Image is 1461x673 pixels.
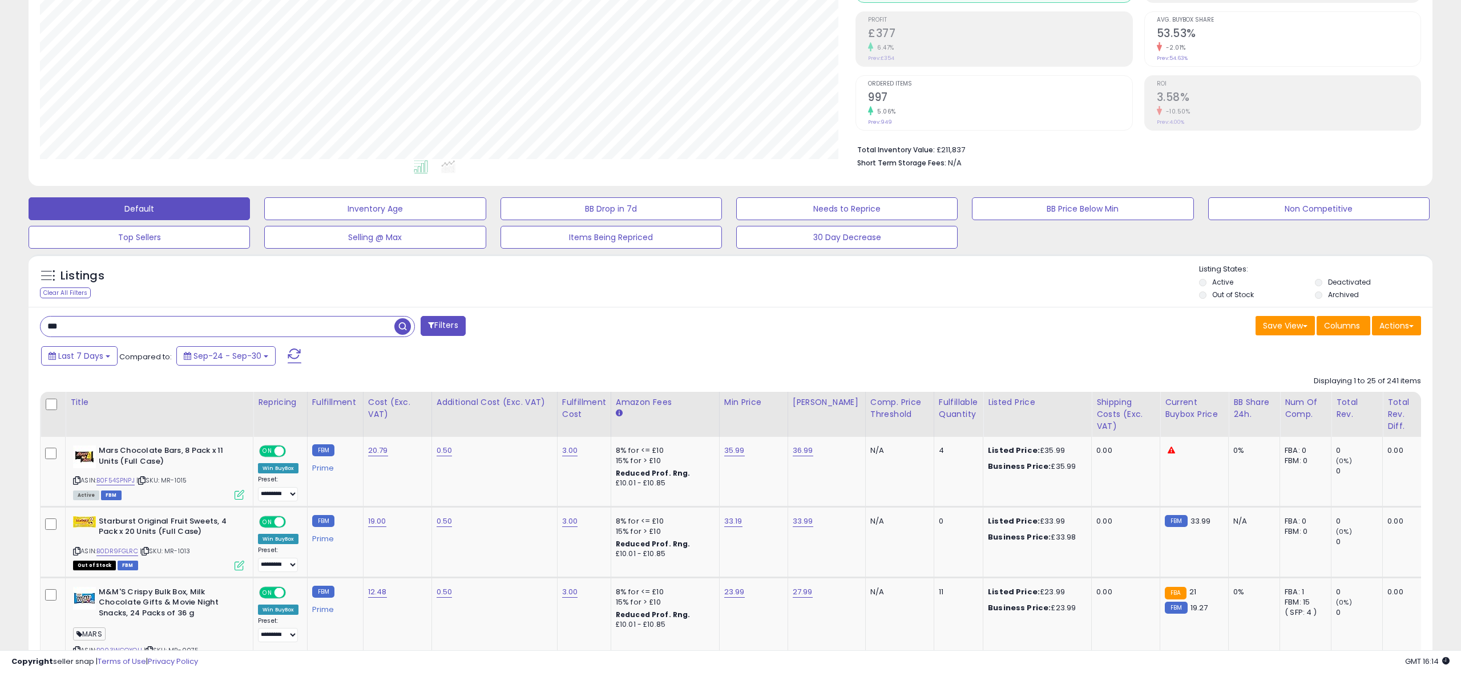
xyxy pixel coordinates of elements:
div: Fulfillment Cost [562,396,606,420]
li: £211,837 [857,142,1412,156]
a: 27.99 [793,586,813,598]
b: Business Price: [988,602,1051,613]
div: £23.99 [988,603,1083,613]
div: Prime [312,601,354,614]
div: FBA: 0 [1285,445,1322,456]
small: FBM [312,515,334,527]
div: Min Price [724,396,783,408]
button: Items Being Repriced [501,226,722,249]
small: FBM [312,586,334,598]
a: 0.50 [437,516,453,527]
div: Preset: [258,617,298,643]
div: Cost (Exc. VAT) [368,396,427,420]
b: Listed Price: [988,586,1040,597]
b: Business Price: [988,461,1051,472]
div: 0.00 [1096,445,1151,456]
button: Default [29,197,250,220]
span: Avg. Buybox Share [1157,17,1420,23]
button: 30 Day Decrease [736,226,958,249]
div: 15% for > £10 [616,456,711,466]
span: 21 [1189,586,1196,597]
a: 35.99 [724,445,745,456]
span: All listings currently available for purchase on Amazon [73,490,99,500]
div: 0 [1336,445,1382,456]
div: Displaying 1 to 25 of 241 items [1314,376,1421,387]
span: All listings that are currently out of stock and unavailable for purchase on Amazon [73,561,116,570]
span: Sep-24 - Sep-30 [193,350,261,362]
button: Save View [1256,316,1315,335]
div: Preset: [258,546,298,572]
strong: Copyright [11,656,53,667]
div: 11 [939,587,974,597]
div: 0.00 [1387,587,1415,597]
a: 0.50 [437,586,453,598]
p: Listing States: [1199,264,1432,275]
div: £10.01 - £10.85 [616,620,711,630]
label: Deactivated [1328,277,1371,287]
div: Fulfillable Quantity [939,396,978,420]
b: Starburst Original Fruit Sweets, 4 Pack x 20 Units (Full Case) [99,516,237,540]
div: Repricing [258,396,302,408]
button: BB Price Below Min [972,197,1193,220]
button: Needs to Reprice [736,197,958,220]
span: 33.99 [1190,516,1211,526]
a: B0DR9FGLRC [96,546,138,556]
b: Reduced Prof. Rng. [616,539,691,549]
div: 0 [1336,516,1382,526]
button: Actions [1372,316,1421,335]
div: ASIN: [73,516,244,569]
small: Prev: 4.00% [1157,119,1184,125]
div: 15% for > £10 [616,597,711,607]
div: £35.99 [988,445,1083,456]
div: Shipping Costs (Exc. VAT) [1096,396,1155,432]
a: B0F54SPNPJ [96,476,135,485]
small: (0%) [1336,456,1352,465]
div: Win BuyBox [258,605,298,615]
small: Prev: £354 [868,55,894,62]
button: Non Competitive [1208,197,1430,220]
span: Compared to: [119,351,172,362]
div: £33.98 [988,532,1083,542]
a: 23.99 [724,586,745,598]
div: Prime [312,459,354,473]
div: £10.01 - £10.85 [616,549,711,559]
span: Profit [868,17,1132,23]
div: 0 [1336,466,1382,476]
div: Current Buybox Price [1165,396,1224,420]
a: Terms of Use [98,656,146,667]
div: Clear All Filters [40,287,91,298]
small: Amazon Fees. [616,408,623,419]
small: 5.06% [873,107,896,116]
span: OFF [284,587,302,597]
button: Columns [1317,316,1370,335]
span: OFF [284,447,302,456]
div: £10.01 - £10.85 [616,479,711,488]
small: -10.50% [1162,107,1190,116]
span: FBM [101,490,122,500]
a: 19.00 [368,516,386,527]
div: Fulfillment [312,396,358,408]
div: Num of Comp. [1285,396,1326,420]
span: | SKU: MR-1015 [136,476,187,485]
b: Reduced Prof. Rng. [616,610,691,619]
div: £35.99 [988,461,1083,472]
small: (0%) [1336,598,1352,607]
div: BB Share 24h. [1233,396,1275,420]
label: Out of Stock [1212,290,1254,299]
div: FBA: 0 [1285,516,1322,526]
div: FBM: 0 [1285,456,1322,466]
b: Reduced Prof. Rng. [616,468,691,478]
h2: £377 [868,27,1132,42]
div: Comp. Price Threshold [870,396,929,420]
div: Additional Cost (Exc. VAT) [437,396,552,408]
div: 0.00 [1096,516,1151,526]
small: Prev: 949 [868,119,892,125]
a: 33.99 [793,516,813,527]
span: Ordered Items [868,81,1132,87]
h2: 997 [868,91,1132,106]
img: 41dtL9Ls2CL._SL40_.jpg [73,587,96,610]
div: FBA: 1 [1285,587,1322,597]
a: 3.00 [562,445,578,456]
div: 8% for <= £10 [616,445,711,456]
b: M&M'S Crispy Bulk Box, Milk Chocolate Gifts & Movie Night Snacks, 24 Packs of 36 g [99,587,237,622]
